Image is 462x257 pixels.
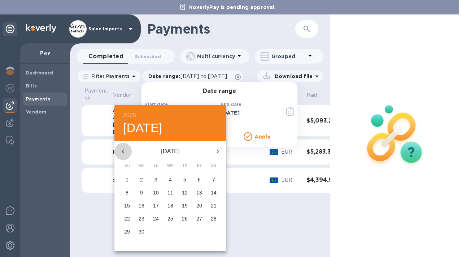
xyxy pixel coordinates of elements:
button: 26 [178,212,191,225]
button: 10 [149,186,162,199]
p: 14 [211,189,217,196]
p: 7 [212,176,215,183]
p: 13 [196,189,202,196]
button: 9 [135,186,148,199]
span: Tu [149,162,162,170]
p: 20 [196,202,202,209]
button: 27 [193,212,206,225]
p: 23 [139,215,144,222]
button: 25 [164,212,177,225]
button: 28 [207,212,220,225]
span: Su [121,162,134,170]
p: 16 [139,202,144,209]
button: 19 [178,199,191,212]
button: 16 [135,199,148,212]
button: 3 [149,173,162,186]
p: 3 [154,176,157,183]
p: 19 [182,202,188,209]
button: 1 [121,173,134,186]
button: 14 [207,186,220,199]
p: 9 [140,189,143,196]
p: 2 [140,176,143,183]
p: 1 [126,176,128,183]
p: 8 [126,189,128,196]
button: 29 [121,225,134,238]
button: 2025 [123,110,136,120]
p: 5 [183,176,186,183]
p: 18 [167,202,173,209]
button: 7 [207,173,220,186]
p: 28 [211,215,217,222]
span: Th [178,162,191,170]
p: 15 [124,202,130,209]
p: 11 [167,189,173,196]
button: 30 [135,225,148,238]
p: 26 [182,215,188,222]
button: 6 [193,173,206,186]
button: 15 [121,199,134,212]
button: [DATE] [123,120,162,136]
p: 30 [139,228,144,235]
p: 17 [153,202,159,209]
p: 4 [169,176,172,183]
p: 25 [167,215,173,222]
span: Mo [135,162,148,170]
button: 2 [135,173,148,186]
p: 22 [124,215,130,222]
button: 12 [178,186,191,199]
span: We [164,162,177,170]
p: 12 [182,189,188,196]
p: 10 [153,189,159,196]
span: Fr [193,162,206,170]
p: 21 [211,202,217,209]
span: Sa [207,162,220,170]
button: 23 [135,212,148,225]
button: 17 [149,199,162,212]
button: 21 [207,199,220,212]
button: 4 [164,173,177,186]
button: 22 [121,212,134,225]
button: 20 [193,199,206,212]
p: [DATE] [132,147,209,156]
button: 11 [164,186,177,199]
button: 18 [164,199,177,212]
p: 24 [153,215,159,222]
p: 6 [198,176,201,183]
button: 5 [178,173,191,186]
button: 8 [121,186,134,199]
p: 29 [124,228,130,235]
button: 24 [149,212,162,225]
button: 13 [193,186,206,199]
p: 27 [196,215,202,222]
